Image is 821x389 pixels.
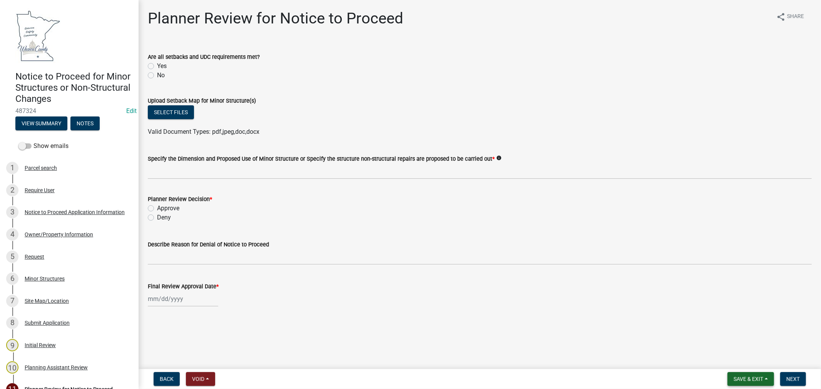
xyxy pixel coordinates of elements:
label: Approve [157,204,179,213]
a: Edit [126,107,137,115]
label: No [157,71,165,80]
button: Back [154,372,180,386]
div: 9 [6,339,18,351]
label: Specify the Dimension and Proposed Use of Minor Structure or Specify the structure non-structural... [148,156,495,162]
div: 4 [6,228,18,241]
div: Parcel search [25,165,57,171]
span: Valid Document Types: pdf,jpeg,doc,docx [148,128,259,135]
input: mm/dd/yyyy [148,291,218,307]
div: 5 [6,251,18,263]
div: Submit Application [25,320,70,326]
div: Notice to Proceed Application Information [25,209,125,215]
span: Share [787,12,804,22]
label: Final Review Approval Date [148,284,219,289]
span: Save & Exit [734,376,763,382]
label: Deny [157,213,171,222]
i: info [496,155,502,161]
div: 6 [6,273,18,285]
label: Upload Setback Map for Minor Structure(s) [148,98,256,104]
img: Waseca County, Minnesota [15,8,61,63]
span: 487324 [15,107,123,115]
div: 2 [6,184,18,196]
button: Notes [70,116,100,130]
h1: Planner Review for Notice to Proceed [148,9,403,28]
div: 8 [6,317,18,329]
button: shareShare [770,9,810,24]
wm-modal-confirm: Edit Application Number [126,107,137,115]
div: 10 [6,361,18,374]
div: 3 [6,206,18,218]
wm-modal-confirm: Summary [15,121,67,127]
button: View Summary [15,116,67,130]
label: Are all setbacks and UDC requirements met? [148,55,260,60]
div: 1 [6,162,18,174]
div: Minor Structures [25,276,65,281]
span: Next [786,376,800,382]
span: Void [192,376,204,382]
div: Initial Review [25,342,56,348]
div: Owner/Property Information [25,232,93,237]
label: Describe Reason for Denial of Notice to Proceed [148,242,269,248]
span: Back [160,376,174,382]
button: Void [186,372,215,386]
div: 7 [6,295,18,307]
label: Show emails [18,141,69,151]
div: Site Map/Location [25,298,69,304]
button: Save & Exit [727,372,774,386]
button: Next [780,372,806,386]
div: Planning Assistant Review [25,365,88,370]
i: share [776,12,786,22]
div: Request [25,254,44,259]
label: Yes [157,62,167,71]
h4: Notice to Proceed for Minor Structures or Non-Structural Changes [15,71,132,104]
label: Planner Review Decision [148,197,212,202]
button: Select files [148,105,194,119]
div: Require User [25,188,55,193]
wm-modal-confirm: Notes [70,121,100,127]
